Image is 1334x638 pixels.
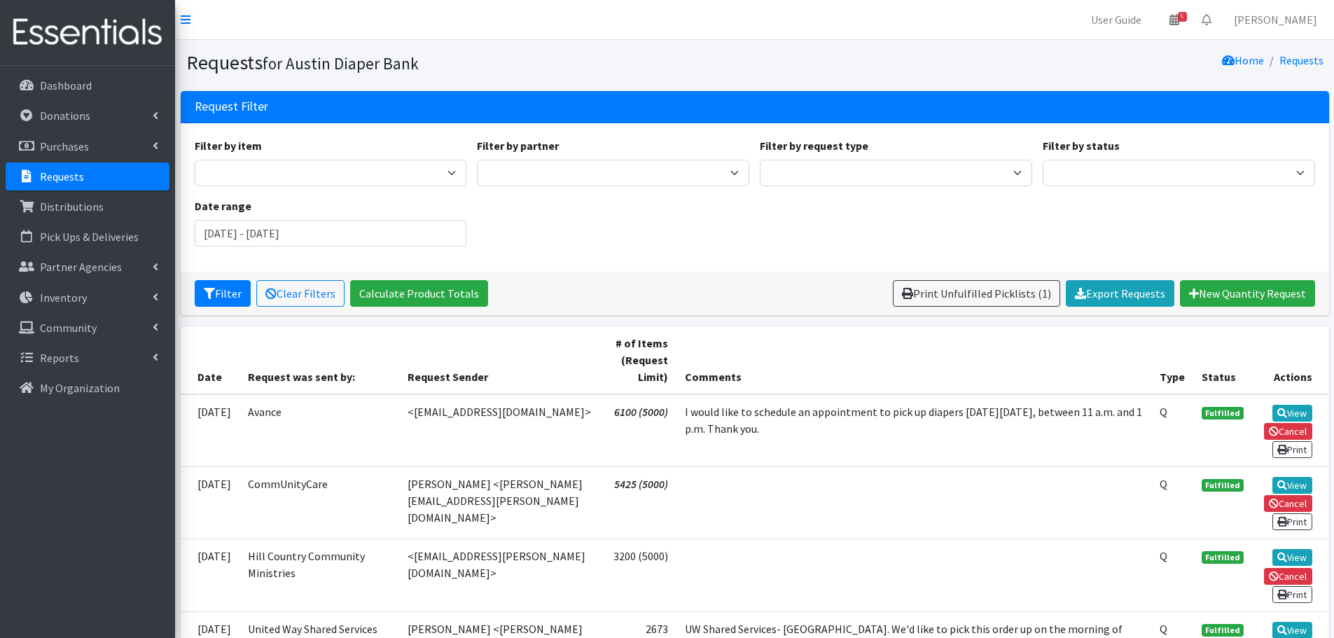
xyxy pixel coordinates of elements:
abbr: Quantity [1160,549,1167,563]
td: 6100 (5000) [601,394,676,467]
a: Requests [1279,53,1323,67]
a: Cancel [1264,495,1312,512]
a: Pick Ups & Deliveries [6,223,169,251]
th: Type [1151,326,1193,394]
h1: Requests [186,50,750,75]
p: Purchases [40,139,89,153]
td: Avance [239,394,400,467]
th: Actions [1252,326,1328,394]
button: Filter [195,280,251,307]
span: Fulfilled [1202,551,1244,564]
p: Reports [40,351,79,365]
p: Requests [40,169,84,183]
a: 6 [1158,6,1190,34]
a: Clear Filters [256,280,345,307]
img: HumanEssentials [6,9,169,56]
td: CommUnityCare [239,466,400,539]
a: Requests [6,162,169,190]
a: Purchases [6,132,169,160]
p: Partner Agencies [40,260,122,274]
abbr: Quantity [1160,477,1167,491]
small: for Austin Diaper Bank [263,53,419,74]
label: Filter by request type [760,137,868,154]
th: Request was sent by: [239,326,400,394]
td: [DATE] [181,539,239,611]
label: Date range [195,197,251,214]
label: Filter by status [1043,137,1120,154]
td: [DATE] [181,466,239,539]
a: View [1272,405,1312,422]
td: 3200 (5000) [601,539,676,611]
a: View [1272,549,1312,566]
a: Home [1222,53,1264,67]
p: Inventory [40,291,87,305]
th: # of Items (Request Limit) [601,326,676,394]
a: New Quantity Request [1180,280,1315,307]
a: Donations [6,102,169,130]
a: Community [6,314,169,342]
abbr: Quantity [1160,405,1167,419]
a: Distributions [6,193,169,221]
a: [PERSON_NAME] [1223,6,1328,34]
td: I would like to schedule an appointment to pick up diapers [DATE][DATE], between 11 a.m. and 1 p.... [676,394,1152,467]
td: <[EMAIL_ADDRESS][DOMAIN_NAME]> [399,394,601,467]
p: Pick Ups & Deliveries [40,230,139,244]
td: <[EMAIL_ADDRESS][PERSON_NAME][DOMAIN_NAME]> [399,539,601,611]
a: User Guide [1080,6,1153,34]
span: Fulfilled [1202,624,1244,637]
a: View [1272,477,1312,494]
th: Request Sender [399,326,601,394]
td: [DATE] [181,394,239,467]
p: Dashboard [40,78,92,92]
label: Filter by partner [477,137,559,154]
span: Fulfilled [1202,407,1244,419]
a: Cancel [1264,423,1312,440]
h3: Request Filter [195,99,268,114]
a: Dashboard [6,71,169,99]
p: Community [40,321,97,335]
span: 6 [1178,12,1187,22]
a: Print [1272,513,1312,530]
a: Export Requests [1066,280,1174,307]
th: Status [1193,326,1252,394]
label: Filter by item [195,137,262,154]
a: Cancel [1264,568,1312,585]
th: Comments [676,326,1152,394]
a: Partner Agencies [6,253,169,281]
a: Reports [6,344,169,372]
span: Fulfilled [1202,479,1244,492]
th: Date [181,326,239,394]
p: Distributions [40,200,104,214]
td: 5425 (5000) [601,466,676,539]
a: Print [1272,586,1312,603]
p: Donations [40,109,90,123]
p: My Organization [40,381,120,395]
a: My Organization [6,374,169,402]
a: Inventory [6,284,169,312]
td: [PERSON_NAME] <[PERSON_NAME][EMAIL_ADDRESS][PERSON_NAME][DOMAIN_NAME]> [399,466,601,539]
input: January 1, 2011 - December 31, 2011 [195,220,467,247]
td: Hill Country Community Ministries [239,539,400,611]
abbr: Quantity [1160,622,1167,636]
a: Calculate Product Totals [350,280,488,307]
a: Print [1272,441,1312,458]
a: Print Unfulfilled Picklists (1) [893,280,1060,307]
